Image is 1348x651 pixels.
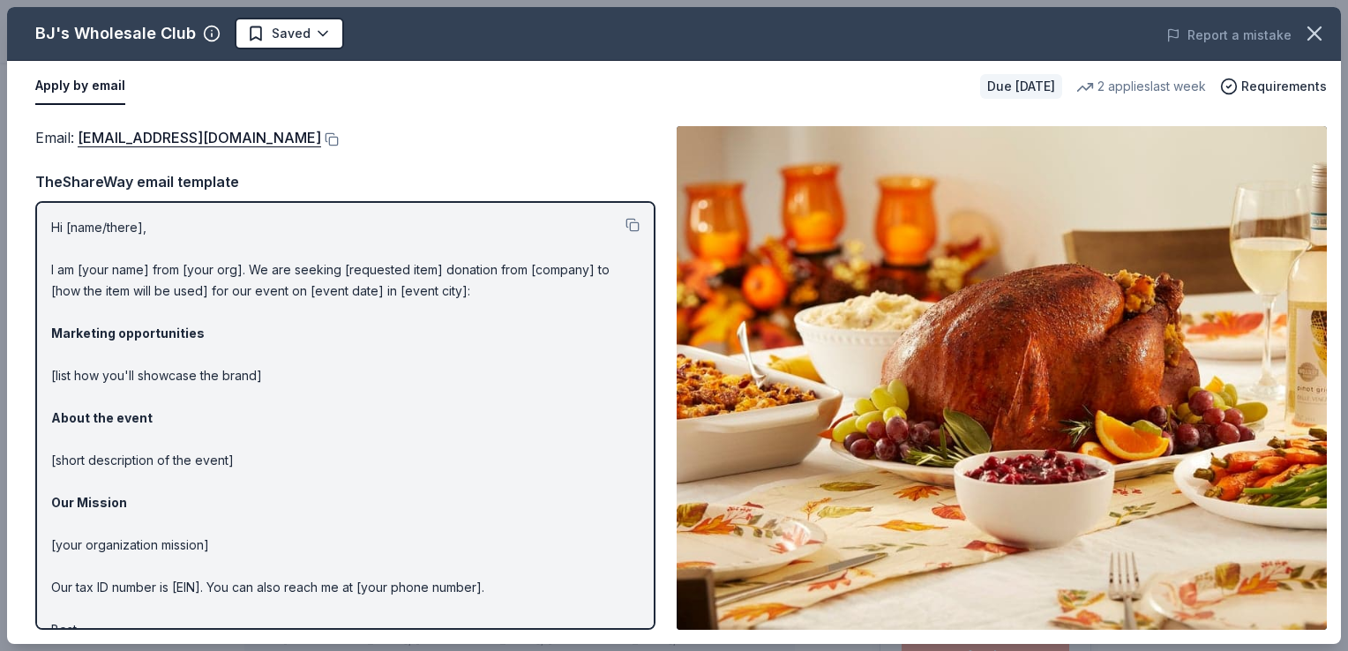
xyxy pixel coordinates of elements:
[35,68,125,105] button: Apply by email
[1166,25,1292,46] button: Report a mistake
[78,126,321,149] a: [EMAIL_ADDRESS][DOMAIN_NAME]
[51,410,153,425] strong: About the event
[51,495,127,510] strong: Our Mission
[980,74,1062,99] div: Due [DATE]
[235,18,344,49] button: Saved
[51,325,205,340] strong: Marketing opportunities
[1241,76,1327,97] span: Requirements
[35,129,321,146] span: Email :
[35,170,655,193] div: TheShareWay email template
[35,19,196,48] div: BJ's Wholesale Club
[272,23,311,44] span: Saved
[1220,76,1327,97] button: Requirements
[1076,76,1206,97] div: 2 applies last week
[677,126,1327,630] img: Image for BJ's Wholesale Club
